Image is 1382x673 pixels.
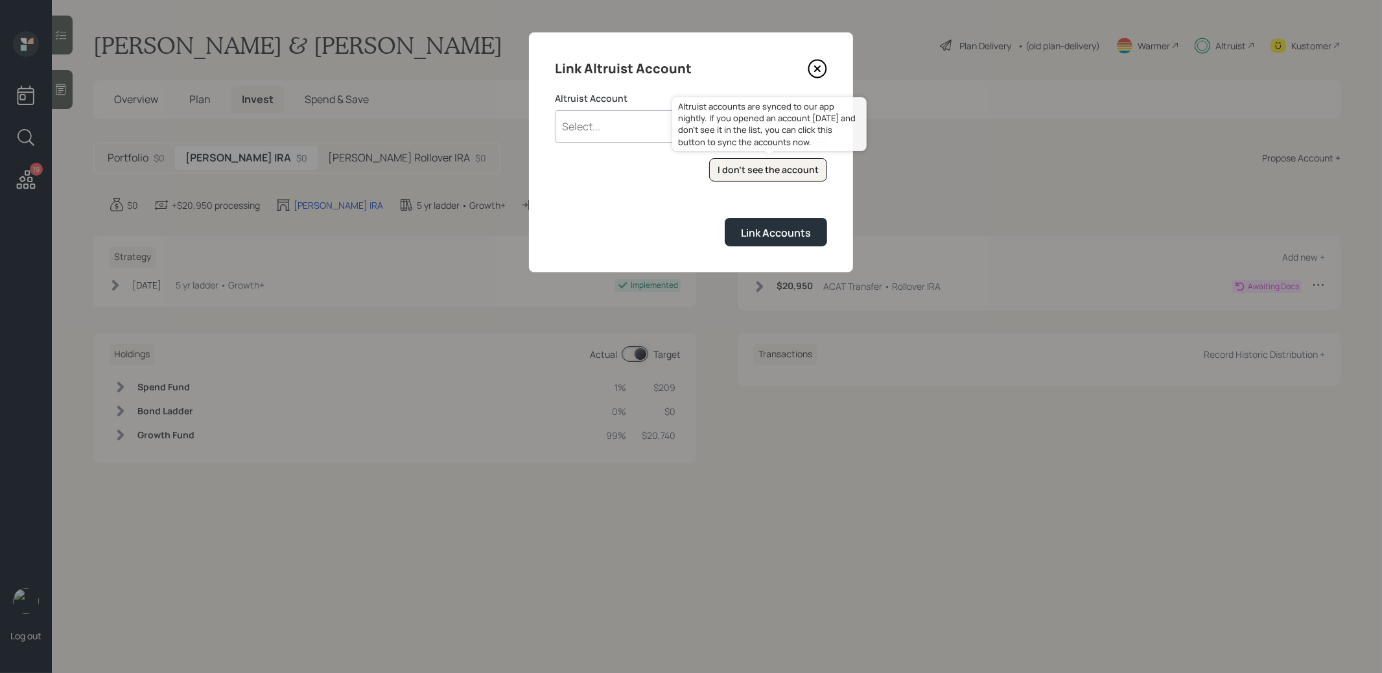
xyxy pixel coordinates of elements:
[741,226,811,240] div: Link Accounts
[709,158,827,182] button: I don't see the account
[562,119,600,134] div: Select...
[718,163,819,176] div: I don't see the account
[555,58,692,79] h4: Link Altruist Account
[725,218,827,246] button: Link Accounts
[555,92,827,105] label: Altruist Account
